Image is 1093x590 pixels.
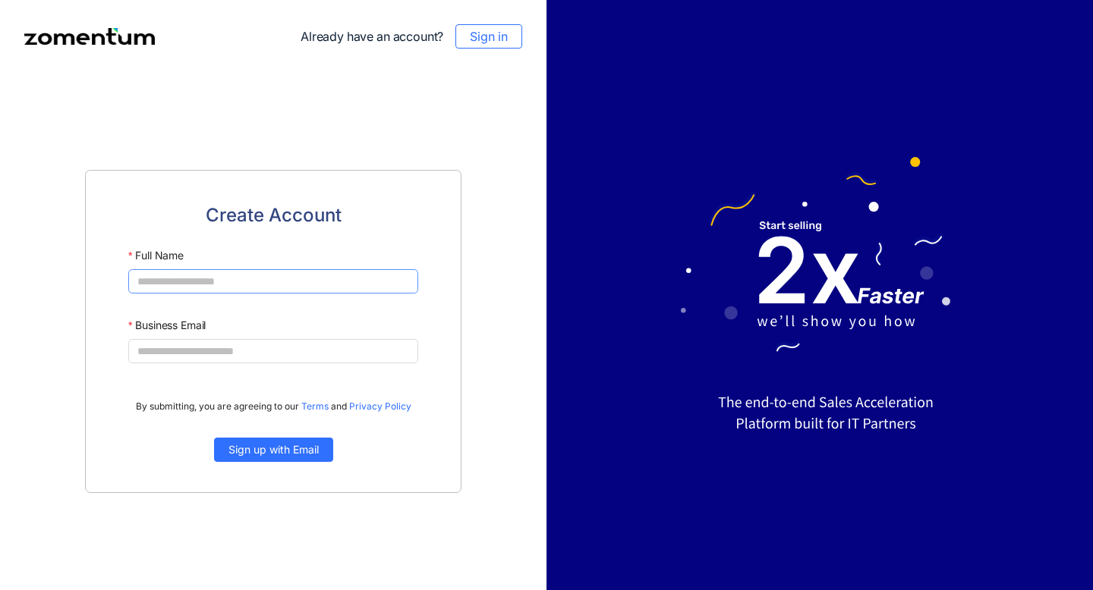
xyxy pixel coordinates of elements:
label: Business Email [128,312,206,339]
a: Terms [301,400,329,412]
span: Sign up with Email [228,441,319,458]
input: Business Email [128,339,418,363]
div: Already have an account? [301,24,522,49]
span: Sign in [470,27,508,46]
img: Zomentum logo [24,28,155,45]
span: Create Account [206,201,342,230]
input: Full Name [128,269,418,293]
button: Sign in [455,24,522,49]
button: Sign up with Email [214,438,333,462]
a: Privacy Policy [349,400,411,412]
span: By submitting, you are agreeing to our and [136,400,411,413]
label: Full Name [128,242,184,269]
